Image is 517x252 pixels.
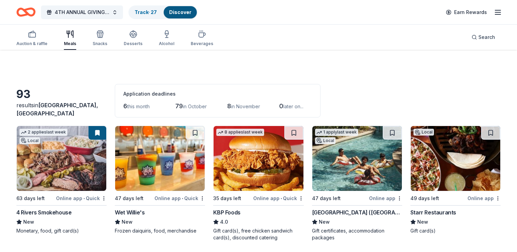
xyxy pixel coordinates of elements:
img: Image for KBP Foods [214,126,303,191]
div: Snacks [93,41,107,46]
div: [GEOGRAPHIC_DATA] ([GEOGRAPHIC_DATA]) [312,208,402,216]
span: • [281,196,282,201]
div: Local [413,129,434,136]
div: 4 Rivers Smokehouse [16,208,71,216]
div: 8 applies last week [216,129,264,136]
div: Online app [369,194,402,202]
a: Image for Starr RestaurantsLocal49 days leftOnline appStarr RestaurantsNewGift card(s) [410,126,501,234]
div: Online app [467,194,501,202]
div: Frozen daiquiris, food, merchandise [115,227,205,234]
div: 49 days left [410,194,439,202]
button: Meals [64,27,76,50]
img: Image for Wet Willie's [115,126,205,191]
button: Alcohol [159,27,174,50]
a: Image for 4 Rivers Smokehouse2 applieslast weekLocal63 days leftOnline app•Quick4 Rivers Smokehou... [16,126,107,234]
div: Local [19,137,40,144]
div: 1 apply last week [315,129,358,136]
a: Image for Four Seasons Resort (Orlando)1 applylast weekLocal47 days leftOnline app[GEOGRAPHIC_DAT... [312,126,402,241]
a: Home [16,4,36,20]
a: Track· 27 [135,9,157,15]
div: Online app Quick [56,194,107,202]
div: Local [315,137,336,144]
a: Image for Wet Willie's47 days leftOnline app•QuickWet Willie'sNewFrozen daiquiris, food, merchandise [115,126,205,234]
span: 4TH ANNUAL GIVING THANKS IN THE COMMUNITY OUTREACH [55,8,109,16]
div: 47 days left [115,194,144,202]
div: KBP Foods [213,208,240,216]
span: in October [183,103,207,109]
button: Track· 27Discover [128,5,198,19]
button: 4TH ANNUAL GIVING THANKS IN THE COMMUNITY OUTREACH [41,5,123,19]
div: Meals [64,41,76,46]
div: 63 days left [16,194,45,202]
a: Earn Rewards [442,6,491,18]
div: Starr Restaurants [410,208,456,216]
img: Image for Four Seasons Resort (Orlando) [312,126,402,191]
span: [GEOGRAPHIC_DATA], [GEOGRAPHIC_DATA] [16,102,98,117]
span: • [83,196,85,201]
button: Search [466,30,501,44]
div: 35 days left [213,194,241,202]
div: 93 [16,87,107,101]
div: Online app Quick [154,194,205,202]
button: Desserts [124,27,142,50]
span: New [417,218,428,226]
div: Application deadlines [123,90,312,98]
a: Image for KBP Foods8 applieslast week35 days leftOnline app•QuickKBP Foods4.0Gift card(s), free c... [213,126,303,241]
span: 0 [279,102,283,110]
span: 4.0 [220,218,228,226]
div: Alcohol [159,41,174,46]
div: 2 applies last week [19,129,67,136]
span: 8 [227,102,231,110]
div: Wet Willie's [115,208,145,216]
button: Snacks [93,27,107,50]
span: • [182,196,183,201]
div: Gift card(s), free chicken sandwich card(s), discounted catering [213,227,303,241]
span: in [16,102,98,117]
span: 6 [123,102,127,110]
div: 47 days left [312,194,341,202]
a: Discover [169,9,191,15]
div: Desserts [124,41,142,46]
span: this month [127,103,150,109]
span: Search [478,33,495,41]
div: Beverages [191,41,213,46]
div: Gift certificates, accommodation packages [312,227,402,241]
div: Monetary, food, gift card(s) [16,227,107,234]
div: results [16,101,107,117]
img: Image for Starr Restaurants [411,126,500,191]
span: New [319,218,330,226]
div: Gift card(s) [410,227,501,234]
div: Online app Quick [253,194,304,202]
span: in November [231,103,260,109]
img: Image for 4 Rivers Smokehouse [17,126,106,191]
span: 79 [175,102,183,110]
div: Auction & raffle [16,41,47,46]
span: later on... [283,103,303,109]
button: Beverages [191,27,213,50]
button: Auction & raffle [16,27,47,50]
span: New [23,218,34,226]
span: New [122,218,133,226]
